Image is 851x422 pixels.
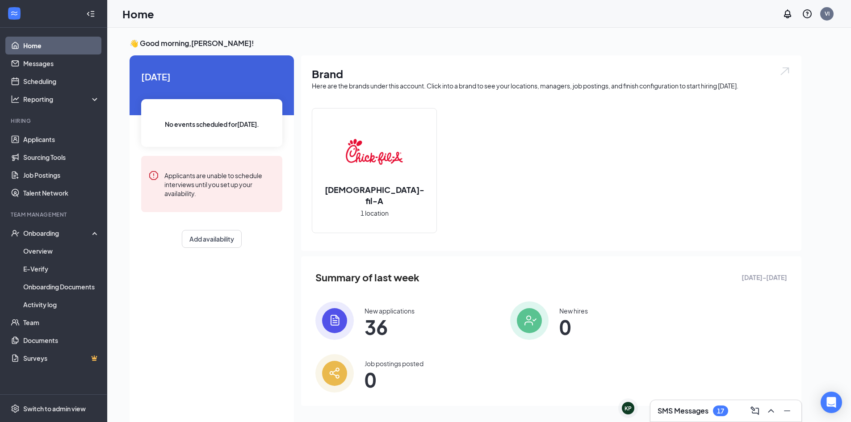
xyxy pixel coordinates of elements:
a: Applicants [23,130,100,148]
h3: 👋 Good morning, [PERSON_NAME] ! [130,38,801,48]
svg: Notifications [782,8,793,19]
span: No events scheduled for [DATE] . [165,119,259,129]
img: icon [510,301,549,340]
div: Job postings posted [365,359,423,368]
h1: Home [122,6,154,21]
div: Team Management [11,211,98,218]
div: KP [625,405,632,412]
span: 1 location [361,208,389,218]
img: icon [315,354,354,393]
div: New hires [559,306,588,315]
span: 0 [365,372,423,388]
span: 36 [365,319,415,335]
a: E-Verify [23,260,100,278]
div: Open Intercom Messenger [821,392,842,413]
svg: ComposeMessage [750,405,760,416]
img: Chick-fil-A [346,123,403,180]
span: [DATE] - [DATE] [742,272,787,282]
a: Sourcing Tools [23,148,100,166]
button: Minimize [780,404,794,418]
div: Applicants are unable to schedule interviews until you set up your availability. [164,170,275,198]
div: 17 [717,407,724,415]
a: Job Postings [23,166,100,184]
a: Documents [23,331,100,349]
a: Scheduling [23,72,100,90]
svg: UserCheck [11,229,20,238]
a: Talent Network [23,184,100,202]
svg: Minimize [782,405,792,416]
svg: ChevronUp [766,405,776,416]
h1: Brand [312,66,791,81]
h2: [DEMOGRAPHIC_DATA]-fil-A [312,184,436,206]
span: 0 [559,319,588,335]
button: Add availability [182,230,242,248]
a: Home [23,37,100,54]
span: Summary of last week [315,270,419,285]
a: SurveysCrown [23,349,100,367]
svg: Error [148,170,159,181]
svg: QuestionInfo [802,8,813,19]
button: ChevronUp [764,404,778,418]
a: Overview [23,242,100,260]
svg: WorkstreamLogo [10,9,19,18]
span: [DATE] [141,70,282,84]
div: Here are the brands under this account. Click into a brand to see your locations, managers, job p... [312,81,791,90]
a: Messages [23,54,100,72]
a: Team [23,313,100,331]
div: Onboarding [23,229,92,238]
div: Hiring [11,117,98,125]
button: ComposeMessage [748,404,762,418]
svg: Settings [11,404,20,413]
div: VI [825,10,830,17]
div: Reporting [23,95,100,104]
a: Onboarding Documents [23,278,100,296]
a: Activity log [23,296,100,313]
svg: Collapse [86,9,95,18]
img: open.6027fd2a22e1237b5b06.svg [779,66,791,76]
div: Switch to admin view [23,404,86,413]
div: New applications [365,306,415,315]
img: icon [315,301,354,340]
svg: Analysis [11,95,20,104]
h3: SMS Messages [658,406,708,416]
